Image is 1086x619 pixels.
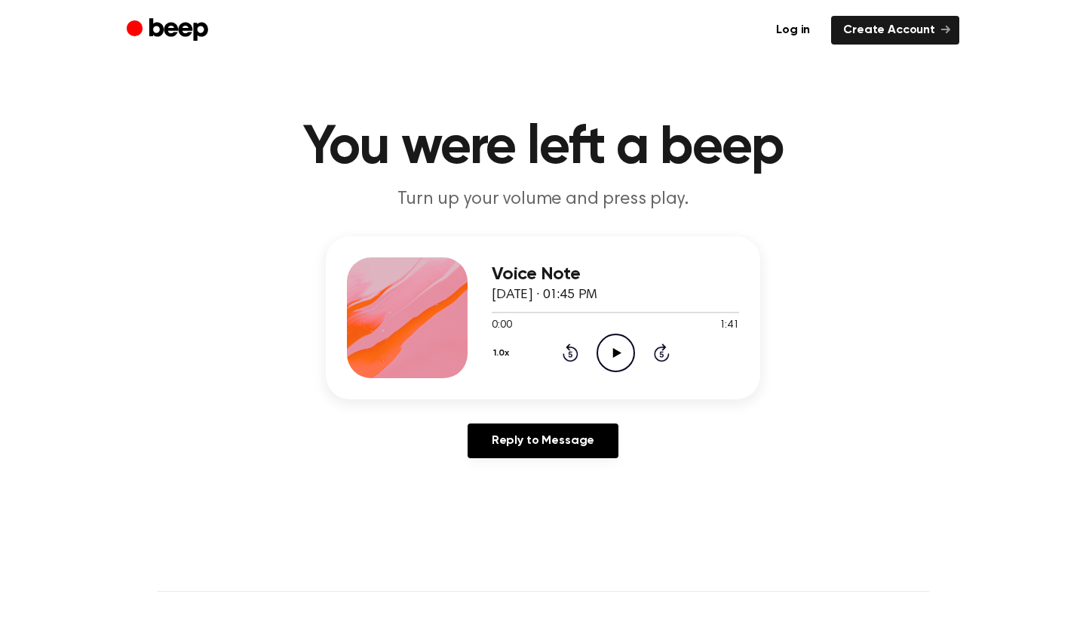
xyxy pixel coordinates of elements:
a: Reply to Message [468,423,618,458]
span: 0:00 [492,318,511,334]
a: Beep [127,16,212,45]
span: [DATE] · 01:45 PM [492,288,597,302]
h1: You were left a beep [157,121,929,175]
button: 1.0x [492,340,515,366]
a: Create Account [831,16,959,45]
p: Turn up your volume and press play. [253,187,833,212]
a: Log in [764,16,822,45]
span: 1:41 [719,318,739,334]
h3: Voice Note [492,264,739,285]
